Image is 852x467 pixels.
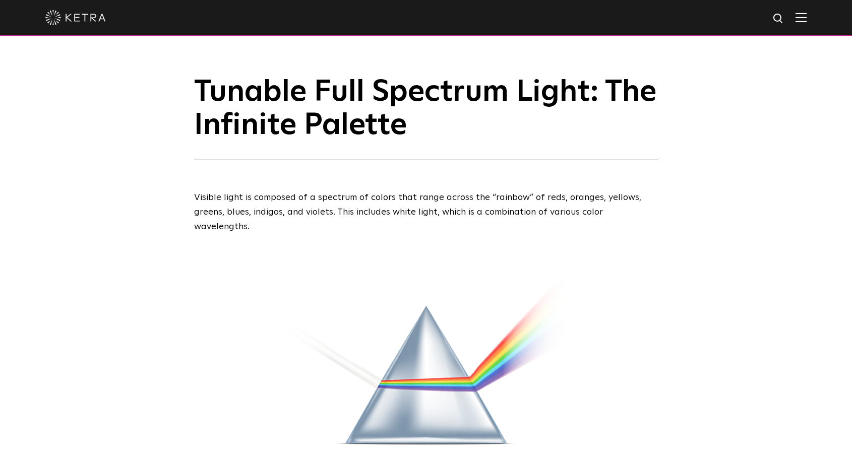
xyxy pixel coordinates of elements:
img: ketra-logo-2019-white [45,10,106,25]
img: White light on a prism, producing a range of colors [194,254,658,460]
img: Hamburger%20Nav.svg [796,13,807,22]
img: search icon [772,13,785,25]
p: Visible light is composed of a spectrum of colors that range across the “rainbow” of reds, orange... [194,190,658,234]
h1: Tunable Full Spectrum Light: The Infinite Palette [194,76,658,160]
